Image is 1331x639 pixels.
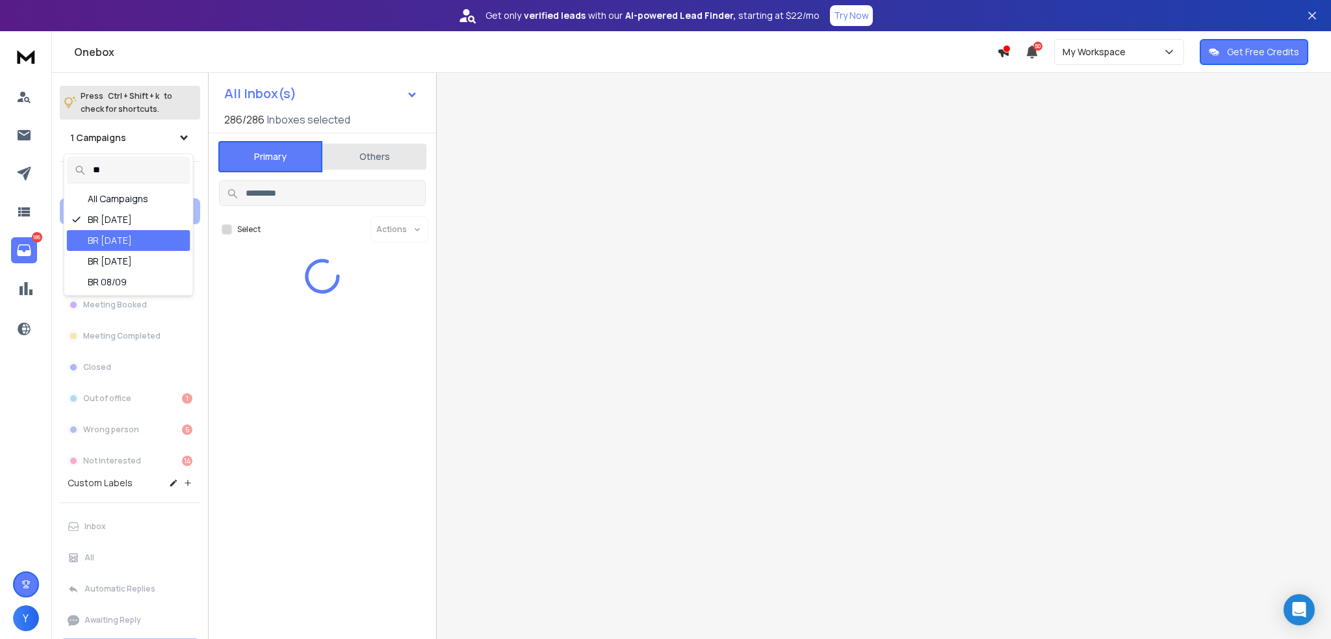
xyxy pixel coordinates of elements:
button: Primary [218,141,322,172]
h3: Inboxes selected [267,112,350,127]
label: Select [237,224,261,235]
div: BR [DATE] [67,251,190,272]
span: Ctrl + Shift + k [106,88,161,103]
p: 186 [32,232,42,242]
button: Others [322,142,426,171]
div: BR [DATE] [67,230,190,251]
p: Get only with our starting at $22/mo [485,9,820,22]
span: 286 / 286 [224,112,265,127]
h1: All Inbox(s) [224,87,296,100]
div: Open Intercom Messenger [1284,594,1315,625]
p: Get Free Credits [1227,46,1299,59]
h1: Onebox [74,44,997,60]
strong: AI-powered Lead Finder, [625,9,736,22]
h3: Custom Labels [68,476,133,489]
span: 50 [1033,42,1042,51]
span: Y [13,605,39,631]
strong: verified leads [524,9,586,22]
div: All Campaigns [67,189,190,209]
h1: 1 Campaigns [70,131,126,144]
p: Press to check for shortcuts. [81,90,172,116]
div: BR 08/09 [67,272,190,293]
p: My Workspace [1063,46,1131,59]
p: Try Now [834,9,869,22]
img: logo [13,44,39,68]
div: BR [DATE] [67,209,190,230]
h3: Filters [60,172,200,190]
